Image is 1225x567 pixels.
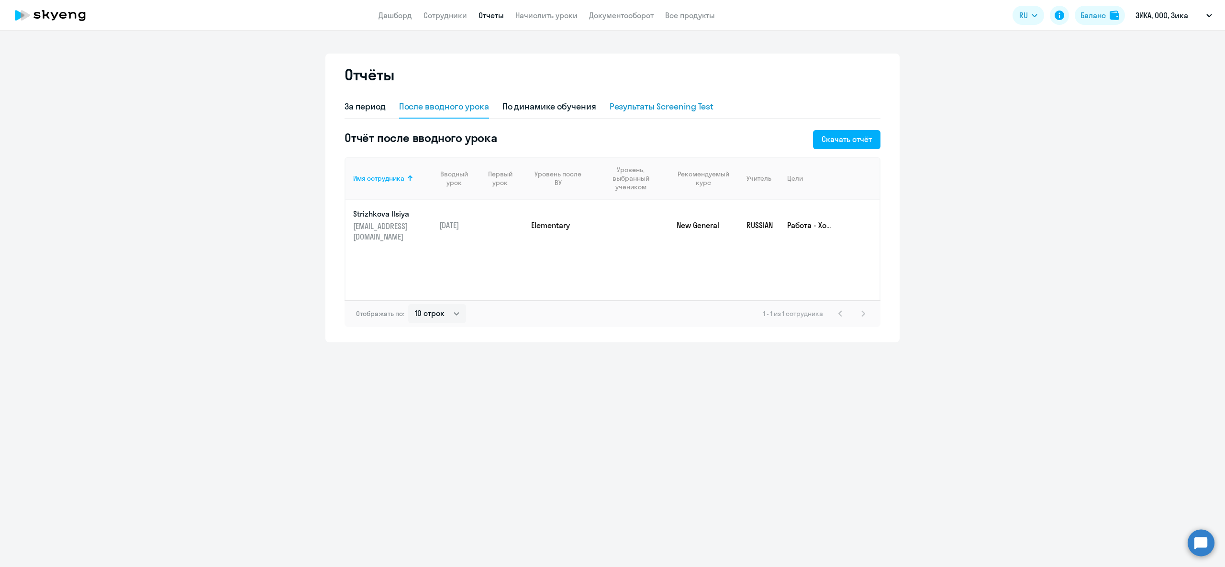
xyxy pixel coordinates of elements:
[677,170,730,187] div: Рекомендуемый курс
[665,11,715,20] a: Все продукты
[763,309,823,318] span: 1 - 1 из 1 сотрудника
[485,170,523,187] div: Первый урок
[399,100,489,113] div: После вводного урока
[345,65,394,84] h2: Отчёты
[1136,10,1188,21] p: ЗИКА, ООО, Зика
[677,220,739,230] p: New General
[353,208,432,242] a: Strizhkova Ilsiya[EMAIL_ADDRESS][DOMAIN_NAME]
[439,220,478,230] p: [DATE]
[787,174,872,183] div: Цели
[610,100,714,113] div: Результаты Screening Test
[746,174,780,183] div: Учитель
[353,174,432,183] div: Имя сотрудника
[1110,11,1119,20] img: balance
[515,11,578,20] a: Начислить уроки
[1075,6,1125,25] button: Балансbalance
[601,165,660,191] div: Уровень, выбранный учеником
[439,170,469,187] div: Вводный урок
[502,100,596,113] div: По динамике обучения
[1131,4,1217,27] button: ЗИКА, ООО, Зика
[739,200,780,251] td: RUSSIAN
[589,11,654,20] a: Документооборот
[353,221,432,242] p: [EMAIL_ADDRESS][DOMAIN_NAME]
[485,170,515,187] div: Первый урок
[356,309,404,318] span: Отображать по:
[746,174,771,183] div: Учитель
[345,100,386,113] div: За период
[353,174,404,183] div: Имя сотрудника
[531,170,585,187] div: Уровень после ВУ
[677,170,739,187] div: Рекомендуемый курс
[345,130,497,145] h5: Отчёт после вводного урока
[813,130,880,149] button: Скачать отчёт
[601,165,669,191] div: Уровень, выбранный учеником
[353,208,432,219] p: Strizhkova Ilsiya
[1019,10,1028,21] span: RU
[822,133,872,145] div: Скачать отчёт
[787,174,803,183] div: Цели
[787,220,832,230] p: Работа - Хочется свободно и легко общаться с коллегами из разных стран
[379,11,412,20] a: Дашборд
[1013,6,1044,25] button: RU
[439,170,478,187] div: Вводный урок
[531,170,593,187] div: Уровень после ВУ
[479,11,504,20] a: Отчеты
[523,200,593,251] td: Elementary
[1080,10,1106,21] div: Баланс
[423,11,467,20] a: Сотрудники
